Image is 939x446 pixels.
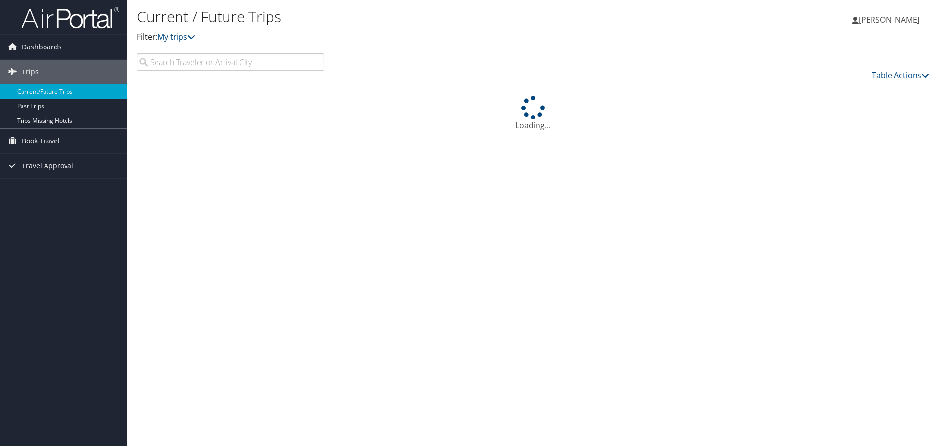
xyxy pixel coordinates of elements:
span: Book Travel [22,129,60,153]
p: Filter: [137,31,665,44]
span: Dashboards [22,35,62,59]
span: Travel Approval [22,154,73,178]
div: Loading... [137,96,929,131]
a: [PERSON_NAME] [852,5,929,34]
h1: Current / Future Trips [137,6,665,27]
a: Table Actions [872,70,929,81]
img: airportal-logo.png [22,6,119,29]
a: My trips [157,31,195,42]
span: [PERSON_NAME] [859,14,919,25]
span: Trips [22,60,39,84]
input: Search Traveler or Arrival City [137,53,324,71]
